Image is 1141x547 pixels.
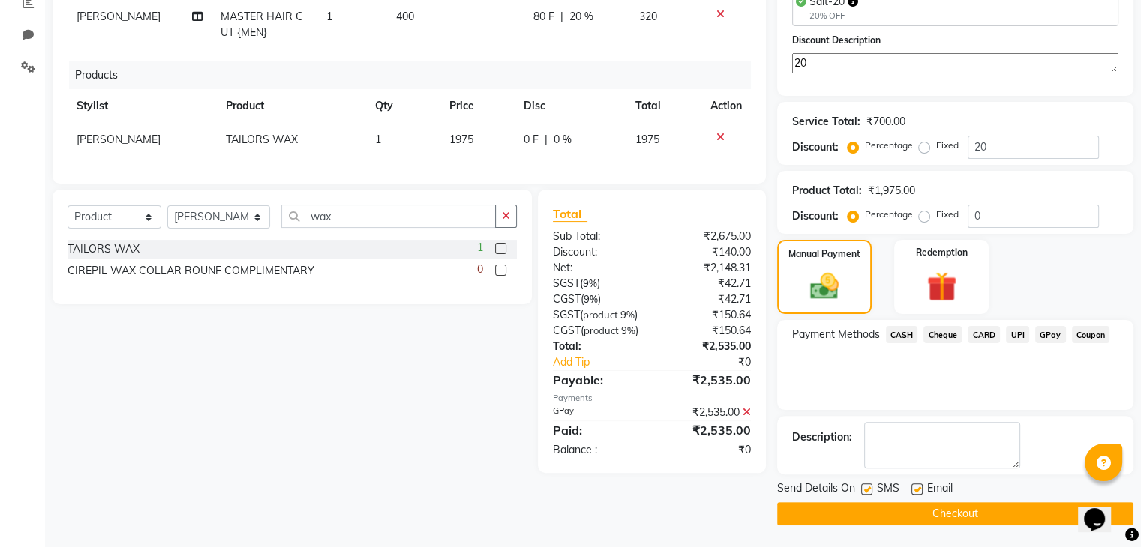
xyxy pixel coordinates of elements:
div: Service Total: [792,114,860,130]
button: Checkout [777,502,1133,525]
span: SGST [553,276,580,290]
span: Coupon [1072,326,1110,343]
label: Fixed [936,208,959,221]
div: 20% OFF [809,10,858,22]
div: ₹42.71 [652,276,762,291]
div: ( ) [542,276,652,291]
span: product [584,324,619,336]
th: Stylist [68,89,217,123]
span: [PERSON_NAME] [77,133,161,146]
label: Percentage [865,139,913,152]
span: [PERSON_NAME] [77,10,161,23]
span: Total [553,206,587,222]
span: | [545,132,548,148]
a: Add Tip [542,354,670,370]
iframe: chat widget [1078,487,1126,532]
div: ₹2,535.00 [652,339,762,354]
div: Discount: [542,244,652,260]
img: _gift.svg [917,268,966,306]
th: Action [701,89,751,123]
label: Manual Payment [788,247,860,261]
span: 1975 [635,133,659,146]
label: Fixed [936,139,959,152]
span: TAILORS WAX [226,133,298,146]
div: ₹2,535.00 [652,405,762,420]
div: Total: [542,339,652,354]
div: ₹0 [652,442,762,458]
span: 1 [375,133,381,146]
div: Description: [792,429,852,445]
span: product [583,309,618,321]
div: Products [69,61,762,89]
th: Total [626,89,701,123]
div: ₹150.64 [652,323,762,339]
span: 1975 [449,133,473,146]
span: CARD [968,326,1000,343]
div: ₹1,975.00 [868,183,915,199]
span: 0 % [554,132,572,148]
div: ( ) [542,291,652,307]
img: _cash.svg [801,270,848,303]
div: ( ) [542,323,652,339]
span: 9% [621,324,635,336]
span: 400 [396,10,414,23]
div: Sub Total: [542,229,652,244]
div: Discount: [792,139,839,155]
th: Price [440,89,515,123]
div: ₹42.71 [652,291,762,307]
div: Paid: [542,421,652,439]
span: Send Details On [777,480,855,499]
div: TAILORS WAX [68,241,140,257]
span: 80 F [533,9,554,25]
span: 0 [477,262,483,277]
th: Product [217,89,365,123]
div: CIREPIL WAX COLLAR ROUNF COMPLIMENTARY [68,263,314,279]
div: ₹140.00 [652,244,762,260]
span: 1 [326,10,332,23]
span: 20 % [569,9,593,25]
span: 9% [583,277,597,289]
div: ₹2,535.00 [652,371,762,389]
span: SGST [553,308,580,321]
div: ₹2,148.31 [652,260,762,276]
th: Qty [366,89,440,123]
span: 320 [639,10,657,23]
div: Product Total: [792,183,862,199]
div: Balance : [542,442,652,458]
div: Discount: [792,208,839,224]
div: ( ) [542,307,652,323]
div: Net: [542,260,652,276]
span: CGST [553,324,581,337]
span: Payment Methods [792,327,880,342]
span: MASTER HAIR CUT {MEN} [221,10,303,39]
span: 9% [620,309,635,321]
th: Disc [515,89,626,123]
div: Payments [553,392,751,405]
span: Email [927,480,953,499]
span: GPay [1035,326,1066,343]
span: 0 F [524,132,539,148]
span: CGST [553,292,581,306]
span: 9% [584,293,598,305]
span: CASH [886,326,918,343]
span: UPI [1006,326,1029,343]
span: Cheque [923,326,962,343]
div: ₹2,535.00 [652,421,762,439]
label: Discount Description [792,34,881,47]
div: Payable: [542,371,652,389]
input: Search or Scan [281,205,496,228]
div: ₹2,675.00 [652,229,762,244]
span: | [560,9,563,25]
span: 1 [477,240,483,256]
div: ₹150.64 [652,307,762,323]
span: SMS [877,480,899,499]
div: ₹700.00 [866,114,905,130]
div: GPay [542,405,652,420]
label: Percentage [865,208,913,221]
div: ₹0 [670,354,761,370]
label: Redemption [916,246,968,259]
